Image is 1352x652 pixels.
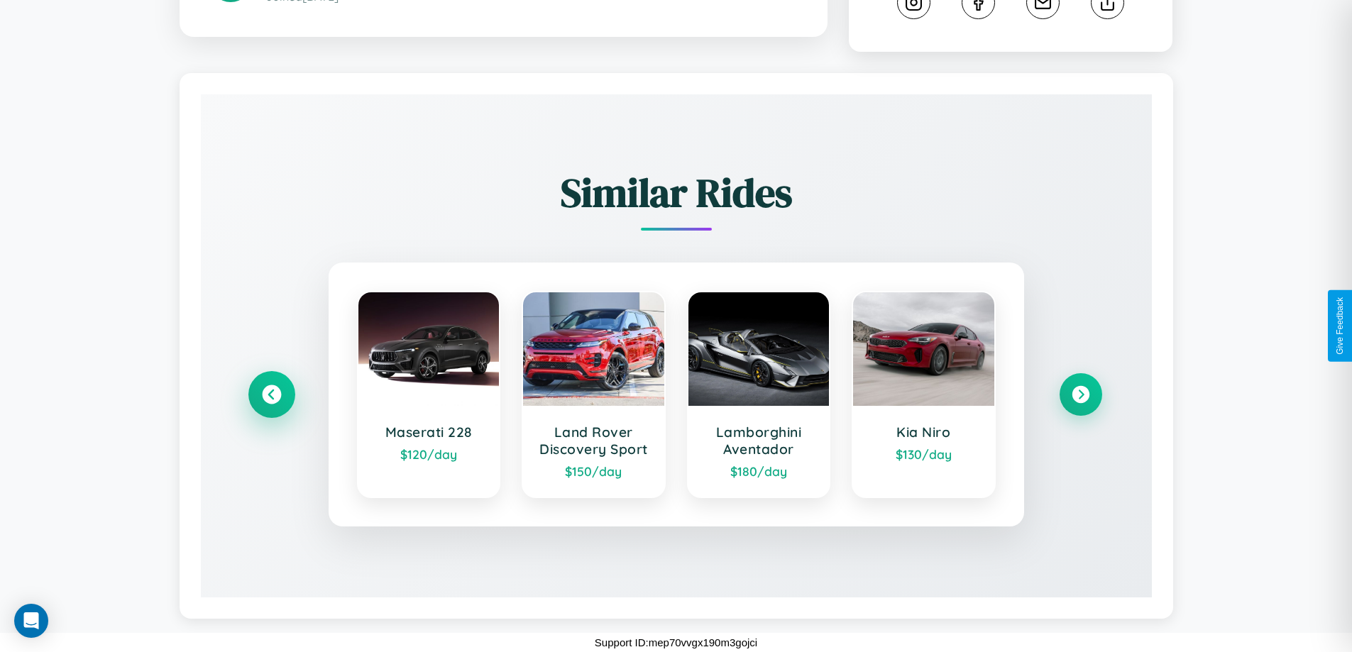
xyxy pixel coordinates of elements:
[522,291,666,498] a: Land Rover Discovery Sport$150/day
[537,424,650,458] h3: Land Rover Discovery Sport
[852,291,996,498] a: Kia Niro$130/day
[14,604,48,638] div: Open Intercom Messenger
[1335,297,1345,355] div: Give Feedback
[867,424,980,441] h3: Kia Niro
[251,165,1102,220] h2: Similar Rides
[867,446,980,462] div: $ 130 /day
[703,424,815,458] h3: Lamborghini Aventador
[537,463,650,479] div: $ 150 /day
[595,633,757,652] p: Support ID: mep70vvgx190m3gojci
[373,424,485,441] h3: Maserati 228
[687,291,831,498] a: Lamborghini Aventador$180/day
[373,446,485,462] div: $ 120 /day
[357,291,501,498] a: Maserati 228$120/day
[703,463,815,479] div: $ 180 /day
